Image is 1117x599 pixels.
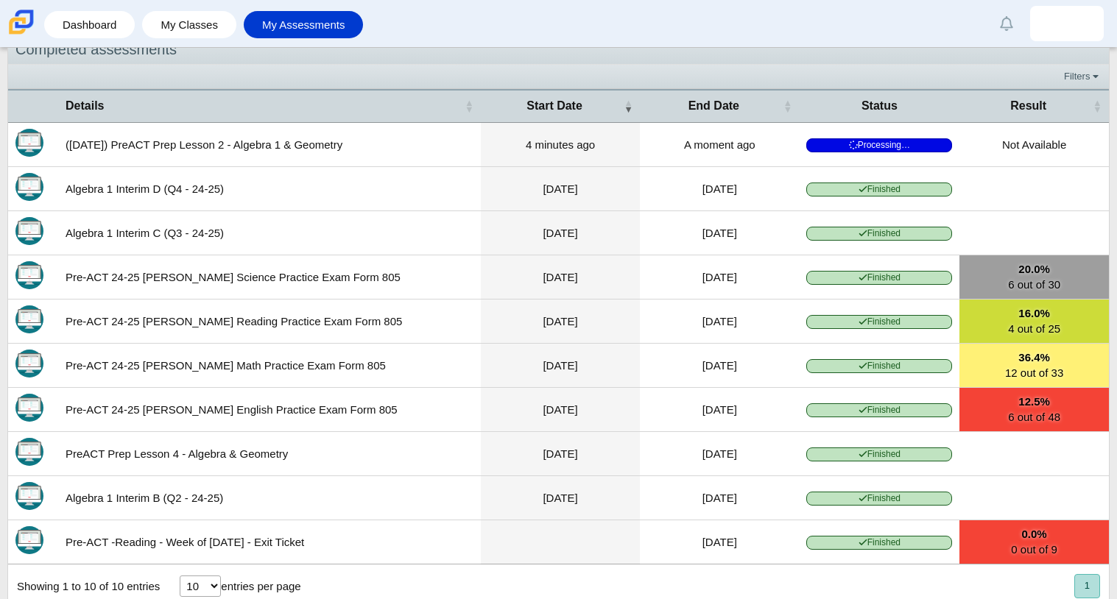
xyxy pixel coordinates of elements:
[967,526,1102,542] b: 0.0%
[806,536,952,550] span: Finished
[806,403,952,417] span: Finished
[967,261,1102,277] b: 20.0%
[6,7,37,38] img: Carmen School of Science & Technology
[1055,12,1079,35] img: kamariana.spencer.HzPbzk
[967,98,1090,114] span: Result
[6,27,37,40] a: Carmen School of Science & Technology
[1074,574,1100,598] button: 1
[702,359,737,372] time: Jan 31, 2025 at 10:20 AM
[806,271,952,285] span: Finished
[806,492,952,506] span: Finished
[488,98,621,114] span: Start Date
[806,447,952,461] span: Finished
[959,255,1109,299] a: 20.0%6 out of 30
[15,350,43,378] img: Itembank
[15,261,43,289] img: Itembank
[543,315,577,327] time: Jan 31, 2025 at 10:31 AM
[624,99,633,113] span: Start Date : Activate to remove sorting
[15,129,43,157] img: Itembank
[806,227,952,241] span: Finished
[58,388,481,432] td: Pre-ACT 24-25 [PERSON_NAME] English Practice Exam Form 805
[959,388,1109,431] a: 12.5%6 out of 48
[967,394,1102,409] b: 12.5%
[647,98,780,114] span: End Date
[702,315,737,327] time: Jan 31, 2025 at 11:10 AM
[8,35,1109,65] div: Completed assessments
[58,123,481,167] td: ([DATE]) PreACT Prep Lesson 2 - Algebra 1 & Geometry
[58,299,481,344] td: Pre-ACT 24-25 [PERSON_NAME] Reading Practice Exam Form 805
[702,182,737,195] time: Jun 13, 2025 at 12:06 PM
[526,138,595,151] time: Sep 29, 2025 at 2:18 PM
[58,520,481,564] td: Pre-ACT -Reading - Week of [DATE] - Exit Ticket
[1093,99,1102,113] span: Result : Activate to sort
[543,403,577,416] time: Jan 31, 2025 at 9:00 AM
[1060,69,1105,84] a: Filters
[15,217,43,245] img: Itembank
[58,432,481,476] td: PreACT Prep Lesson 4 - Algebra & Geometry
[806,359,952,373] span: Finished
[465,99,473,113] span: Details : Activate to sort
[543,271,577,283] time: Jan 31, 2025 at 11:11 AM
[1073,574,1100,598] nav: pagination
[702,447,737,460] time: Jan 22, 2025 at 3:15 PM
[959,344,1109,387] a: 36.4%12 out of 33
[959,123,1109,167] td: Not Available
[58,476,481,520] td: Algebra 1 Interim B (Q2 - 24-25)
[806,182,952,196] span: Finished
[543,227,577,239] time: Mar 19, 2025 at 2:17 PM
[806,138,952,152] span: Processing…
[806,315,952,329] span: Finished
[58,167,481,211] td: Algebra 1 Interim D (Q4 - 24-25)
[967,350,1102,365] b: 36.4%
[1030,6,1104,41] a: kamariana.spencer.HzPbzk
[702,536,737,548] time: Jan 29, 2025 at 12:00 AM
[702,492,737,504] time: Jan 15, 2025 at 10:35 AM
[149,11,229,38] a: My Classes
[543,447,577,460] time: Jan 22, 2025 at 2:20 PM
[959,299,1109,343] a: 16.0%4 out of 25
[15,305,43,333] img: Itembank
[959,520,1109,564] a: 0.0%0 out of 9
[543,492,577,504] time: Jan 15, 2025 at 9:23 AM
[806,98,952,114] span: Status
[543,182,577,195] time: Jun 13, 2025 at 10:49 AM
[684,138,755,151] time: Sep 29, 2025 at 2:22 PM
[221,580,300,592] label: entries per page
[15,394,43,422] img: Itembank
[967,305,1102,321] b: 16.0%
[251,11,356,38] a: My Assessments
[52,11,127,38] a: Dashboard
[58,344,481,388] td: Pre-ACT 24-25 [PERSON_NAME] Math Practice Exam Form 805
[702,271,737,283] time: Jan 31, 2025 at 11:45 AM
[58,211,481,255] td: Algebra 1 Interim C (Q3 - 24-25)
[66,98,462,114] span: Details
[990,7,1023,40] a: Alerts
[15,526,43,554] img: Itembank
[15,482,43,510] img: Itembank
[543,359,577,372] time: Jan 31, 2025 at 9:33 AM
[15,438,43,466] img: Itembank
[58,255,481,299] td: Pre-ACT 24-25 [PERSON_NAME] Science Practice Exam Form 805
[702,227,737,239] time: Mar 19, 2025 at 3:37 PM
[15,173,43,201] img: Itembank
[783,99,792,113] span: End Date : Activate to sort
[702,403,737,416] time: Jan 31, 2025 at 9:31 AM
